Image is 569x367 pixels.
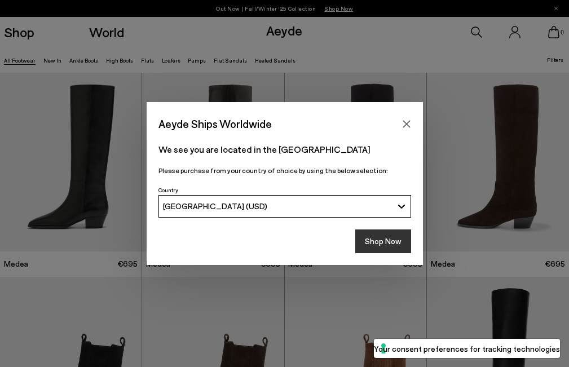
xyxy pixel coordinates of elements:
span: Country [158,187,178,193]
button: Shop Now [355,229,411,253]
button: Your consent preferences for tracking technologies [374,339,560,358]
span: [GEOGRAPHIC_DATA] (USD) [163,201,267,211]
button: Close [398,116,415,132]
span: Aeyde Ships Worldwide [158,114,272,134]
p: We see you are located in the [GEOGRAPHIC_DATA] [158,143,411,156]
p: Please purchase from your country of choice by using the below selection: [158,165,411,176]
label: Your consent preferences for tracking technologies [374,343,560,355]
